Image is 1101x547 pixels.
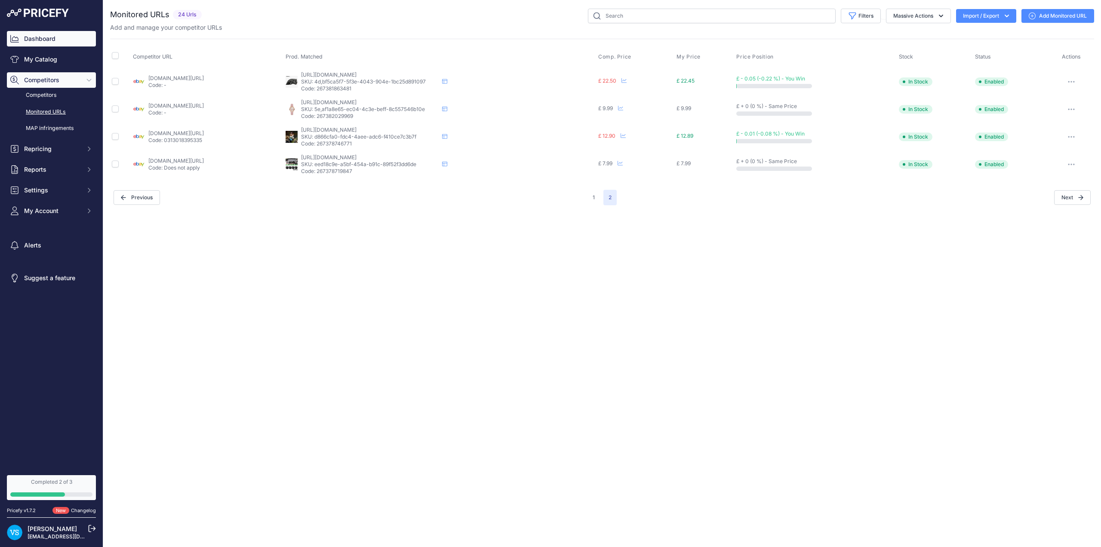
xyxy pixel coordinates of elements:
[28,525,77,532] a: [PERSON_NAME]
[24,165,80,174] span: Reports
[7,141,96,157] button: Repricing
[7,52,96,67] a: My Catalog
[677,53,702,60] button: My Price
[736,158,797,164] span: £ + 0 (0 %) - Same Price
[677,77,695,84] span: £ 22.45
[899,105,932,114] span: In Stock
[148,130,204,136] a: [DOMAIN_NAME][URL]
[736,53,773,60] span: Price Position
[899,77,932,86] span: In Stock
[71,507,96,513] a: Changelog
[975,77,1008,86] span: Enabled
[7,72,96,88] button: Competitors
[975,133,1008,141] span: Enabled
[677,53,701,60] span: My Price
[301,106,439,113] p: SKU: 5e,af1a8e65-ec04-4c3e-beff-8c557546b10e
[148,158,204,164] a: [DOMAIN_NAME][URL]
[736,103,797,109] span: £ + 0 (0 %) - Same Price
[148,109,204,116] p: Code: -
[587,190,600,205] button: Go to page 1
[598,160,612,167] span: £ 7.99
[7,475,96,500] a: Completed 2 of 3
[10,479,92,485] div: Completed 2 of 3
[133,53,172,60] span: Competitor URL
[301,113,439,120] p: Code: 267382029969
[1054,190,1091,205] span: Next
[899,160,932,169] span: In Stock
[841,9,881,23] button: Filters
[301,85,439,92] p: Code: 267381863481
[24,207,80,215] span: My Account
[24,76,80,84] span: Competitors
[956,9,1016,23] button: Import / Export
[1021,9,1094,23] a: Add Monitored URL
[173,10,202,20] span: 24 Urls
[899,133,932,141] span: In Stock
[1062,53,1081,60] span: Actions
[598,133,615,139] span: £ 12.90
[148,164,204,171] p: Code: Does not apply
[7,203,96,219] button: My Account
[736,53,775,60] button: Price Position
[7,88,96,103] a: Competitors
[975,160,1008,169] span: Enabled
[286,53,323,60] span: Prod. Matched
[301,99,357,105] span: [URL][DOMAIN_NAME]
[7,182,96,198] button: Settings
[110,23,222,32] p: Add and manage your competitor URLs
[148,137,204,144] p: Code: 0313018395335
[7,9,69,17] img: Pricefy Logo
[148,75,204,81] a: [DOMAIN_NAME][URL]
[886,9,951,23] button: Massive Actions
[7,31,96,465] nav: Sidebar
[24,186,80,195] span: Settings
[148,82,204,89] p: Code: -
[301,168,439,175] p: Code: 267378719847
[301,78,439,85] p: SKU: 4d,bf5ca5f7-5f3e-4043-904e-1bc25d891097
[736,75,805,82] span: £ - 0.05 (-0.22 %) - You Win
[677,105,691,111] span: £ 9.99
[899,53,913,60] span: Stock
[301,154,357,161] span: [URL][DOMAIN_NAME]
[736,130,805,137] span: £ - 0.01 (-0.08 %) - You Win
[677,160,691,167] span: £ 7.99
[588,9,836,23] input: Search
[7,31,96,46] a: Dashboard
[301,140,439,147] p: Code: 267378746771
[7,105,96,120] a: Monitored URLs
[598,53,631,60] span: Comp. Price
[301,133,439,140] p: SKU: d866cfa0-fdc4-4aee-adc6-f410ce7c3b7f
[28,533,117,540] a: [EMAIL_ADDRESS][DOMAIN_NAME]
[24,145,80,153] span: Repricing
[598,53,633,60] button: Comp. Price
[975,105,1008,114] span: Enabled
[7,238,96,253] a: Alerts
[114,190,160,205] button: Previous
[7,270,96,286] a: Suggest a feature
[7,162,96,177] button: Reports
[301,127,357,133] span: [URL][DOMAIN_NAME]
[677,133,693,139] span: £ 12.89
[7,121,96,136] a: MAP infringements
[598,105,613,111] span: £ 9.99
[603,190,617,205] span: 2
[301,71,357,78] span: [URL][DOMAIN_NAME]
[975,53,991,60] span: Status
[301,161,439,168] p: SKU: eed18c9e-a5bf-454a-b91c-89f52f3dd6de
[110,9,169,21] h2: Monitored URLs
[598,77,616,84] span: £ 22.50
[52,507,69,514] span: New
[7,507,36,514] div: Pricefy v1.7.2
[148,102,204,109] a: [DOMAIN_NAME][URL]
